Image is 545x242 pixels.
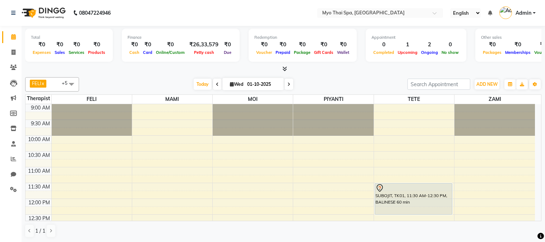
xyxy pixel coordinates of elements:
img: logo [18,3,68,23]
span: Upcoming [396,50,419,55]
div: ₹0 [503,41,532,49]
span: PIYANTI [293,95,373,104]
div: 12:00 PM [27,199,51,206]
input: 2025-10-01 [245,79,281,90]
span: Expenses [31,50,53,55]
div: ₹0 [221,41,234,49]
div: ₹0 [86,41,107,49]
span: Prepaid [274,50,292,55]
div: Appointment [371,34,461,41]
span: Admin [516,9,531,17]
div: 9:00 AM [29,104,51,112]
span: Voucher [254,50,274,55]
div: ₹26,33,579 [186,41,221,49]
div: ₹0 [481,41,503,49]
div: ₹0 [254,41,274,49]
div: ₹0 [128,41,141,49]
span: FELI [52,95,132,104]
div: ₹0 [274,41,292,49]
span: ZAMI [454,95,535,104]
span: FELI [32,80,41,86]
span: MOI [213,95,293,104]
div: 10:30 AM [27,152,51,159]
span: TETE [374,95,454,104]
div: SUBOJIT, TK01, 11:30 AM-12:30 PM, BALINESE 60 min [375,183,452,214]
div: 12:30 PM [27,215,51,222]
div: Finance [128,34,234,41]
span: Due [222,50,233,55]
input: Search Appointment [407,79,470,90]
div: Total [31,34,107,41]
span: Memberships [503,50,532,55]
div: 10:00 AM [27,136,51,143]
span: ADD NEW [476,82,498,87]
div: 1 [396,41,419,49]
div: ₹0 [67,41,86,49]
div: 0 [440,41,461,49]
button: ADD NEW [475,79,499,89]
span: Wallet [335,50,351,55]
div: ₹0 [335,41,351,49]
span: +5 [62,80,73,86]
span: Services [67,50,86,55]
span: Sales [53,50,67,55]
b: 08047224946 [79,3,111,23]
span: Completed [371,50,396,55]
span: Package [292,50,312,55]
div: 11:30 AM [27,183,51,191]
div: 11:00 AM [27,167,51,175]
div: ₹0 [53,41,67,49]
div: ₹0 [292,41,312,49]
div: ₹0 [154,41,186,49]
span: Packages [481,50,503,55]
div: ₹0 [312,41,335,49]
div: 9:30 AM [29,120,51,127]
div: 2 [419,41,440,49]
div: ₹0 [141,41,154,49]
a: x [41,80,44,86]
span: Ongoing [419,50,440,55]
span: Card [141,50,154,55]
span: Petty cash [192,50,216,55]
span: Gift Cards [312,50,335,55]
span: 1 / 1 [35,227,45,235]
span: Cash [128,50,141,55]
span: MAMI [132,95,212,104]
img: Admin [499,6,512,19]
div: Redemption [254,34,351,41]
span: Wed [228,82,245,87]
div: ₹0 [31,41,53,49]
div: 0 [371,41,396,49]
span: Online/Custom [154,50,186,55]
div: Therapist [26,95,51,102]
span: Today [194,79,212,90]
span: No show [440,50,461,55]
span: Products [86,50,107,55]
